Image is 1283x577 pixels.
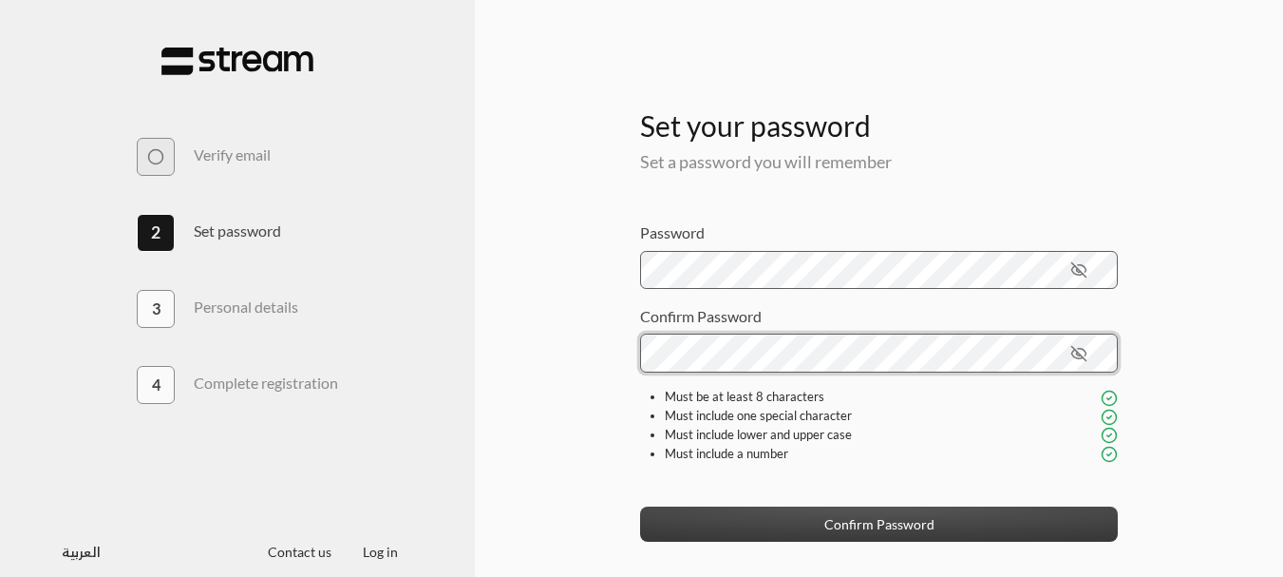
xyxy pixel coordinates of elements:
[640,507,1118,542] button: Confirm Password
[1063,337,1095,370] button: toggle password visibility
[194,298,298,316] h3: Personal details
[348,544,414,560] a: Log in
[640,77,1118,143] h3: Set your password
[665,444,1118,463] div: Must include a number
[62,534,101,569] a: العربية
[253,544,348,560] a: Contact us
[152,374,160,396] span: 4
[665,407,1118,426] div: Must include one special character
[194,374,338,392] h3: Complete registration
[348,534,414,569] button: Log in
[253,534,348,569] button: Contact us
[152,298,160,320] span: 3
[665,388,1118,407] div: Must be at least 8 characters
[640,152,1118,173] h5: Set a password you will remember
[1063,254,1095,286] button: toggle password visibility
[665,426,1118,445] div: Must include lower and upper case
[640,305,762,328] label: Confirm Password
[194,221,281,240] h3: Set password
[151,221,160,245] span: 2
[161,47,313,76] img: Stream Pay
[640,221,705,244] label: Password
[194,145,271,163] h3: Verify email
